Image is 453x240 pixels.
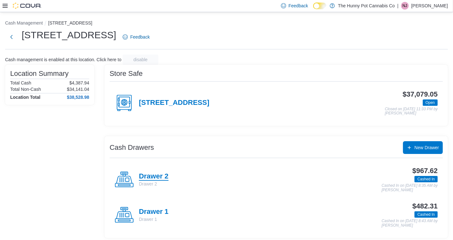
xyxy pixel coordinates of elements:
[313,3,327,9] input: Dark Mode
[426,100,435,105] span: Open
[413,167,438,175] h3: $967.62
[417,176,435,182] span: Cashed In
[403,2,407,10] span: NJ
[382,219,438,228] p: Cashed In on [DATE] 8:43 AM by [PERSON_NAME]
[133,56,147,63] span: disable
[397,2,399,10] p: |
[130,34,150,40] span: Feedback
[403,91,438,98] h3: $37,079.05
[5,57,121,62] p: Cash management is enabled at this location. Click here to
[110,144,154,151] h3: Cash Drawers
[139,172,169,181] h4: Drawer 2
[110,70,143,77] h3: Store Safe
[139,208,169,216] h4: Drawer 1
[413,202,438,210] h3: $482.31
[411,2,448,10] p: [PERSON_NAME]
[69,80,89,85] p: $4,387.94
[10,95,40,100] h4: Location Total
[48,20,92,25] button: [STREET_ADDRESS]
[5,20,43,25] button: Cash Management
[5,20,448,27] nav: An example of EuiBreadcrumbs
[423,99,438,106] span: Open
[139,216,169,222] p: Drawer 1
[67,95,89,100] h4: $38,528.98
[120,31,152,43] a: Feedback
[5,31,18,43] button: Next
[139,99,209,107] h4: [STREET_ADDRESS]
[123,55,158,65] button: disable
[22,29,116,41] h1: [STREET_ADDRESS]
[414,211,438,218] span: Cashed In
[338,2,395,10] p: The Hunny Pot Cannabis Co
[385,107,438,116] p: Closed on [DATE] 11:33 PM by [PERSON_NAME]
[414,144,439,151] span: New Drawer
[414,176,438,182] span: Cashed In
[403,141,443,154] button: New Drawer
[382,184,438,192] p: Cashed In on [DATE] 8:35 AM by [PERSON_NAME]
[67,87,89,92] p: $34,141.04
[401,2,409,10] div: Nafeesa Joseph
[10,70,68,77] h3: Location Summary
[13,3,41,9] img: Cova
[289,3,308,9] span: Feedback
[417,212,435,217] span: Cashed In
[10,80,31,85] h6: Total Cash
[139,181,169,187] p: Drawer 2
[10,87,41,92] h6: Total Non-Cash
